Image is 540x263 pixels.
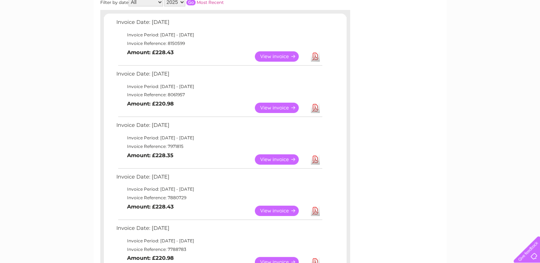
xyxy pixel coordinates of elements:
[255,154,307,165] a: View
[115,82,323,91] td: Invoice Period: [DATE] - [DATE]
[127,100,174,107] b: Amount: £220.98
[405,4,455,12] a: 0333 014 3131
[115,142,323,151] td: Invoice Reference: 7971815
[127,203,174,210] b: Amount: £228.43
[311,206,320,216] a: Download
[478,30,488,36] a: Blog
[127,49,174,56] b: Amount: £228.43
[127,255,174,261] b: Amount: £220.98
[516,30,533,36] a: Log out
[311,154,320,165] a: Download
[255,206,307,216] a: View
[115,245,323,254] td: Invoice Reference: 7788783
[432,30,448,36] a: Energy
[452,30,474,36] a: Telecoms
[255,51,307,62] a: View
[115,237,323,245] td: Invoice Period: [DATE] - [DATE]
[115,69,323,82] td: Invoice Date: [DATE]
[311,51,320,62] a: Download
[311,103,320,113] a: Download
[115,17,323,31] td: Invoice Date: [DATE]
[255,103,307,113] a: View
[115,223,323,237] td: Invoice Date: [DATE]
[115,39,323,48] td: Invoice Reference: 8150599
[115,31,323,39] td: Invoice Period: [DATE] - [DATE]
[19,19,55,40] img: logo.png
[115,185,323,194] td: Invoice Period: [DATE] - [DATE]
[115,120,323,134] td: Invoice Date: [DATE]
[414,30,428,36] a: Water
[115,91,323,99] td: Invoice Reference: 8061957
[127,152,173,159] b: Amount: £228.35
[115,134,323,142] td: Invoice Period: [DATE] - [DATE]
[102,4,439,35] div: Clear Business is a trading name of Verastar Limited (registered in [GEOGRAPHIC_DATA] No. 3667643...
[115,194,323,202] td: Invoice Reference: 7880729
[493,30,510,36] a: Contact
[115,172,323,185] td: Invoice Date: [DATE]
